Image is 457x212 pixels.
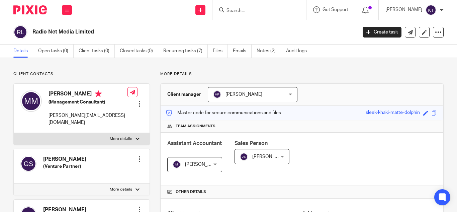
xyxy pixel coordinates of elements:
[49,90,127,99] h4: [PERSON_NAME]
[226,8,286,14] input: Search
[13,71,150,77] p: Client contacts
[167,91,201,98] h3: Client manager
[32,28,289,36] h2: Radio Net Media Limited
[213,45,228,58] a: Files
[233,45,252,58] a: Emails
[213,90,221,98] img: svg%3E
[20,156,36,172] img: svg%3E
[38,45,74,58] a: Open tasks (0)
[286,45,312,58] a: Audit logs
[235,141,268,146] span: Sales Person
[95,90,102,97] i: Primary
[426,5,436,15] img: svg%3E
[225,92,262,97] span: [PERSON_NAME]
[79,45,115,58] a: Client tasks (0)
[13,5,47,14] img: Pixie
[13,25,27,39] img: svg%3E
[20,90,42,112] img: svg%3E
[167,141,222,146] span: Assistant Accountant
[160,71,444,77] p: More details
[163,45,208,58] a: Recurring tasks (7)
[49,112,127,126] p: [PERSON_NAME][EMAIL_ADDRESS][DOMAIN_NAME]
[120,45,158,58] a: Closed tasks (0)
[385,6,422,13] p: [PERSON_NAME]
[323,7,348,12] span: Get Support
[252,154,289,159] span: [PERSON_NAME]
[257,45,281,58] a: Notes (2)
[13,45,33,58] a: Details
[43,163,86,170] h5: (Venture Partner)
[185,162,222,167] span: [PERSON_NAME]
[110,136,132,142] p: More details
[166,110,281,116] p: Master code for secure communications and files
[110,187,132,192] p: More details
[43,156,86,163] h4: [PERSON_NAME]
[363,27,401,38] a: Create task
[173,160,181,168] img: svg%3E
[240,153,248,161] img: svg%3E
[176,124,215,129] span: Team assignments
[176,189,206,195] span: Other details
[49,99,127,105] h5: (Management Consultant)
[366,109,420,117] div: sleek-khaki-matte-dolphin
